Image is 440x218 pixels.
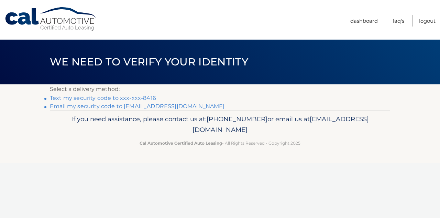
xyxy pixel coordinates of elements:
[207,115,267,123] span: [PHONE_NUMBER]
[50,55,248,68] span: We need to verify your identity
[4,7,97,31] a: Cal Automotive
[50,103,225,110] a: Email my security code to [EMAIL_ADDRESS][DOMAIN_NAME]
[54,114,386,136] p: If you need assistance, please contact us at: or email us at
[140,141,222,146] strong: Cal Automotive Certified Auto Leasing
[350,15,378,27] a: Dashboard
[50,84,390,94] p: Select a delivery method:
[54,139,386,147] p: - All Rights Reserved - Copyright 2025
[419,15,436,27] a: Logout
[50,95,156,101] a: Text my security code to xxx-xxx-8416
[393,15,404,27] a: FAQ's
